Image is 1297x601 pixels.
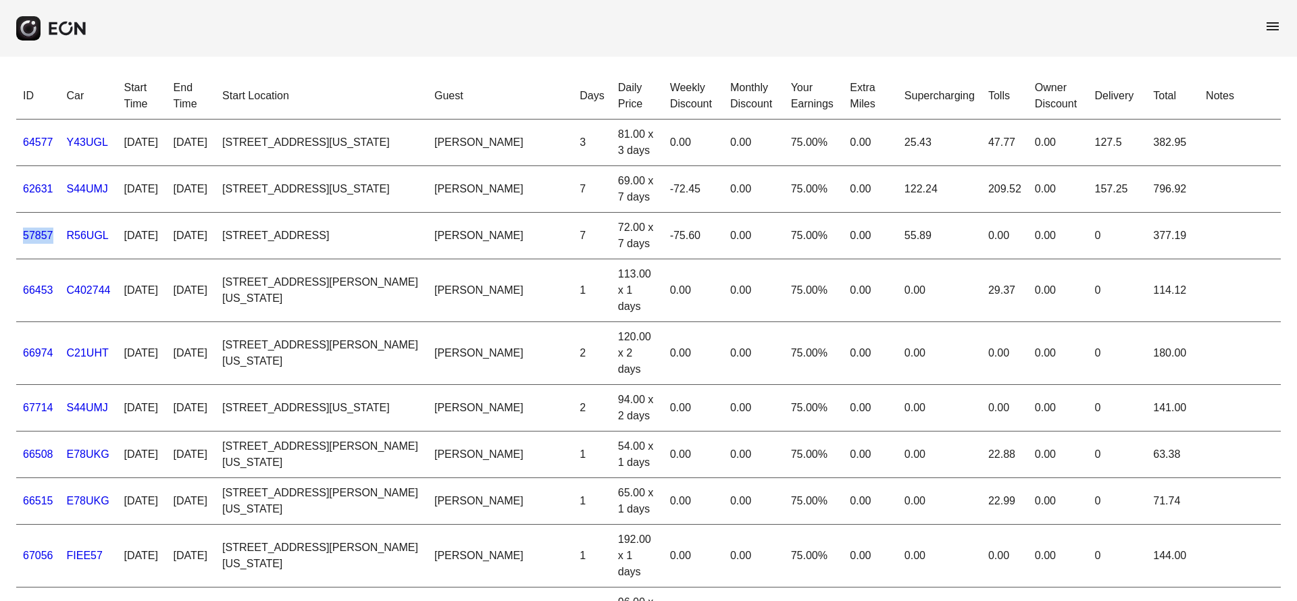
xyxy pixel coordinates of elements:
[843,166,897,213] td: 0.00
[428,259,573,322] td: [PERSON_NAME]
[573,525,611,587] td: 1
[1028,385,1088,432] td: 0.00
[167,322,216,385] td: [DATE]
[1088,432,1147,478] td: 0
[428,73,573,120] th: Guest
[843,525,897,587] td: 0.00
[117,525,166,587] td: [DATE]
[618,126,657,159] div: 81.00 x 3 days
[117,73,166,120] th: Start Time
[898,432,982,478] td: 0.00
[117,478,166,525] td: [DATE]
[898,525,982,587] td: 0.00
[898,73,982,120] th: Supercharging
[215,525,428,587] td: [STREET_ADDRESS][PERSON_NAME][US_STATE]
[1028,73,1088,120] th: Owner Discount
[215,73,428,120] th: Start Location
[1028,525,1088,587] td: 0.00
[67,284,111,296] a: C402744
[167,259,216,322] td: [DATE]
[982,120,1028,166] td: 47.77
[723,213,784,259] td: 0.00
[618,266,657,315] div: 113.00 x 1 days
[60,73,118,120] th: Car
[1146,432,1199,478] td: 63.38
[898,213,982,259] td: 55.89
[67,347,109,359] a: C21UHT
[843,322,897,385] td: 0.00
[1146,525,1199,587] td: 144.00
[663,259,723,322] td: 0.00
[1028,322,1088,385] td: 0.00
[167,432,216,478] td: [DATE]
[117,259,166,322] td: [DATE]
[982,322,1028,385] td: 0.00
[618,485,657,517] div: 65.00 x 1 days
[215,259,428,322] td: [STREET_ADDRESS][PERSON_NAME][US_STATE]
[573,73,611,120] th: Days
[982,525,1028,587] td: 0.00
[67,230,109,241] a: R56UGL
[67,495,109,506] a: E78UKG
[982,259,1028,322] td: 29.37
[982,166,1028,213] td: 209.52
[23,402,53,413] a: 67714
[618,438,657,471] div: 54.00 x 1 days
[723,166,784,213] td: 0.00
[663,478,723,525] td: 0.00
[663,166,723,213] td: -72.45
[843,213,897,259] td: 0.00
[723,385,784,432] td: 0.00
[843,259,897,322] td: 0.00
[1146,73,1199,120] th: Total
[1028,213,1088,259] td: 0.00
[663,432,723,478] td: 0.00
[428,478,573,525] td: [PERSON_NAME]
[67,183,108,194] a: S44UMJ
[618,173,657,205] div: 69.00 x 7 days
[1265,18,1281,34] span: menu
[16,73,60,120] th: ID
[573,213,611,259] td: 7
[723,432,784,478] td: 0.00
[428,120,573,166] td: [PERSON_NAME]
[1199,73,1281,120] th: Notes
[898,259,982,322] td: 0.00
[67,448,109,460] a: E78UKG
[982,213,1028,259] td: 0.00
[1088,322,1147,385] td: 0
[215,432,428,478] td: [STREET_ADDRESS][PERSON_NAME][US_STATE]
[843,432,897,478] td: 0.00
[215,322,428,385] td: [STREET_ADDRESS][PERSON_NAME][US_STATE]
[784,322,844,385] td: 75.00%
[898,166,982,213] td: 122.24
[23,183,53,194] a: 62631
[167,385,216,432] td: [DATE]
[1146,213,1199,259] td: 377.19
[663,120,723,166] td: 0.00
[573,478,611,525] td: 1
[117,120,166,166] td: [DATE]
[784,385,844,432] td: 75.00%
[23,550,53,561] a: 67056
[1028,432,1088,478] td: 0.00
[618,219,657,252] div: 72.00 x 7 days
[1146,322,1199,385] td: 180.00
[784,478,844,525] td: 75.00%
[215,478,428,525] td: [STREET_ADDRESS][PERSON_NAME][US_STATE]
[167,213,216,259] td: [DATE]
[784,120,844,166] td: 75.00%
[784,166,844,213] td: 75.00%
[215,120,428,166] td: [STREET_ADDRESS][US_STATE]
[1088,259,1147,322] td: 0
[1146,120,1199,166] td: 382.95
[573,166,611,213] td: 7
[1028,166,1088,213] td: 0.00
[167,525,216,587] td: [DATE]
[23,136,53,148] a: 64577
[898,322,982,385] td: 0.00
[618,329,657,377] div: 120.00 x 2 days
[428,166,573,213] td: [PERSON_NAME]
[982,73,1028,120] th: Tolls
[1146,385,1199,432] td: 141.00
